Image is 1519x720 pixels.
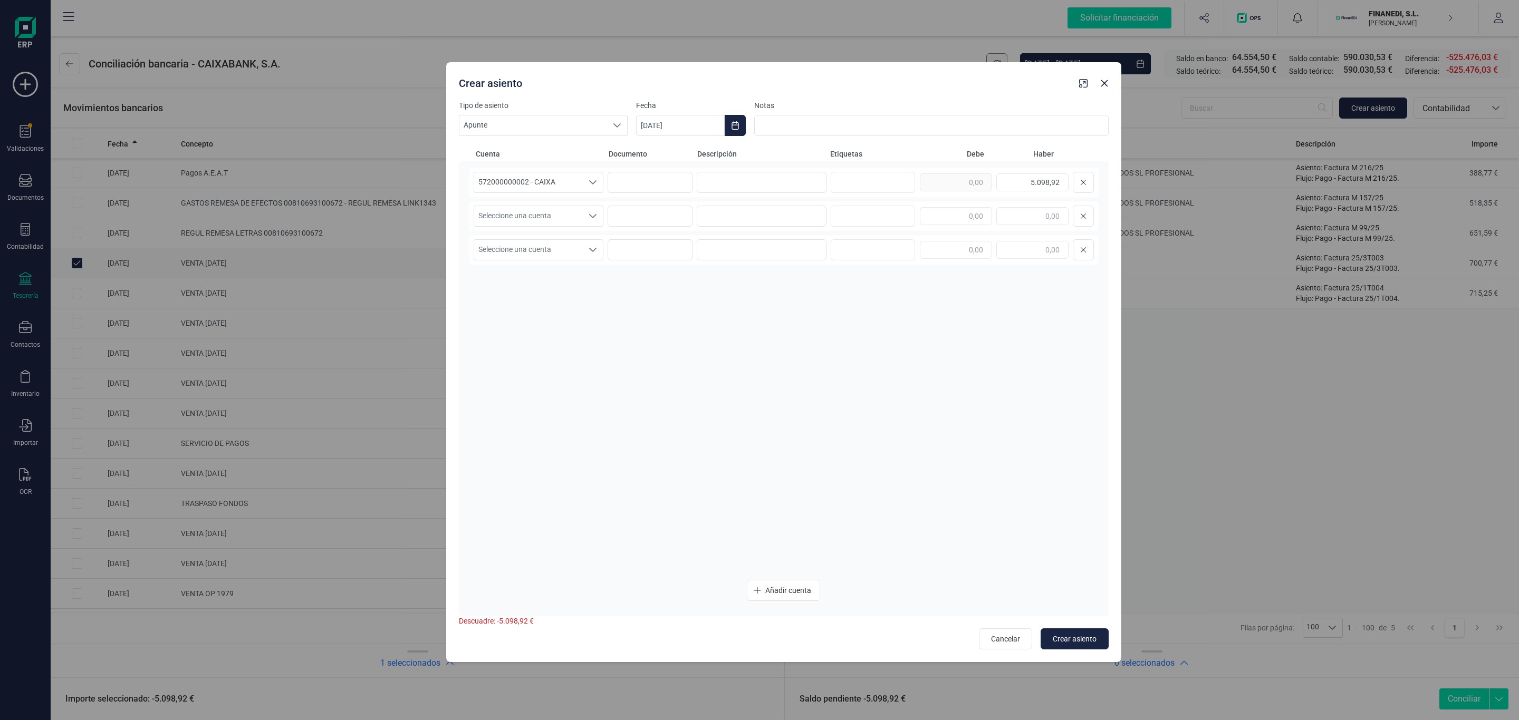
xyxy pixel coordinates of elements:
[996,241,1069,259] input: 0,00
[996,207,1069,225] input: 0,00
[996,173,1069,191] input: 0,00
[920,207,992,225] input: 0,00
[476,149,604,159] span: Cuenta
[583,172,603,192] div: Seleccione una cuenta
[459,617,534,625] span: Descuadre: -5.098,92 €
[747,580,820,601] button: Añadir cuenta
[1053,634,1097,644] span: Crear asiento
[919,149,984,159] span: Debe
[979,628,1032,649] button: Cancelar
[697,149,826,159] span: Descripción
[920,173,992,191] input: 0,00
[583,240,603,260] div: Seleccione una cuenta
[636,100,746,111] label: Fecha
[725,115,746,136] button: Choose Date
[474,172,583,192] span: 572000000002 - CAIXA
[455,72,1075,91] div: Crear asiento
[920,241,992,259] input: 0,00
[991,634,1020,644] span: Cancelar
[988,149,1054,159] span: Haber
[1041,628,1109,649] button: Crear asiento
[765,585,811,596] span: Añadir cuenta
[609,149,693,159] span: Documento
[459,115,607,135] span: Apunte
[754,100,1109,111] label: Notas
[474,206,583,226] span: Seleccione una cuenta
[830,149,915,159] span: Etiquetas
[474,240,583,260] span: Seleccione una cuenta
[583,206,603,226] div: Seleccione una cuenta
[1096,75,1113,92] button: Close
[459,100,628,111] label: Tipo de asiento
